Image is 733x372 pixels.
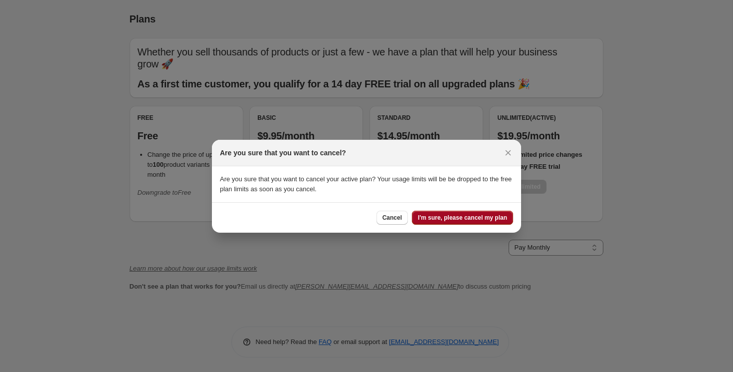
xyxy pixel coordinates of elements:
span: I'm sure, please cancel my plan [418,214,507,222]
button: Cancel [376,211,408,225]
p: Are you sure that you want to cancel your active plan? Your usage limits will be be dropped to th... [220,174,513,194]
button: Close [501,146,515,160]
h2: Are you sure that you want to cancel? [220,148,346,158]
button: I'm sure, please cancel my plan [412,211,513,225]
span: Cancel [382,214,402,222]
